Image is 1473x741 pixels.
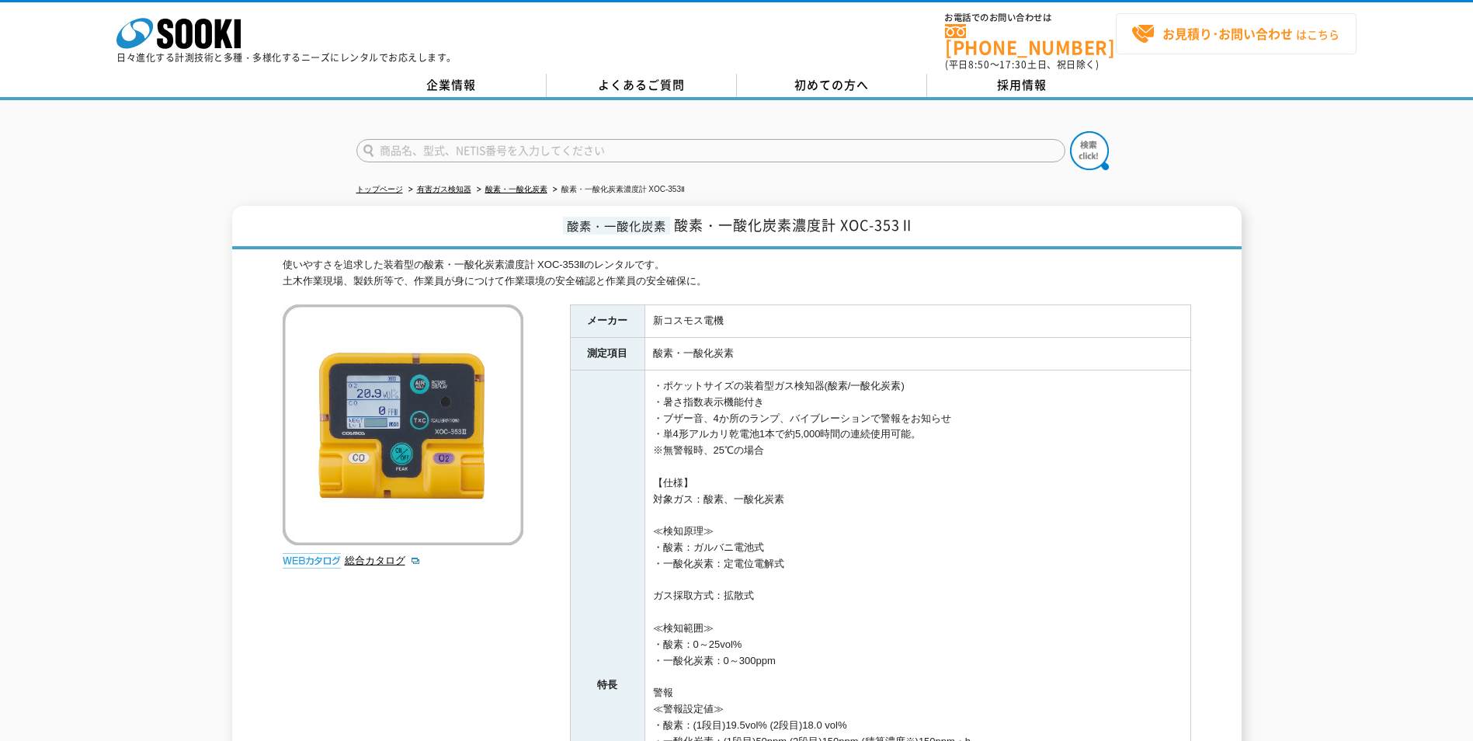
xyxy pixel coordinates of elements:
[570,338,644,370] th: 測定項目
[945,57,1099,71] span: (平日 ～ 土日、祝日除く)
[570,305,644,338] th: メーカー
[999,57,1027,71] span: 17:30
[547,74,737,97] a: よくあるご質問
[1162,24,1293,43] strong: お見積り･お問い合わせ
[283,257,1191,290] div: 使いやすさを追求した装着型の酸素・一酸化炭素濃度計 XOC-353Ⅱのレンタルです。 土木作業現場、製鉄所等で、作業員が身につけて作業環境の安全確認と作業員の安全確保に。
[356,74,547,97] a: 企業情報
[283,304,523,545] img: 酸素・一酸化炭素濃度計 XOC-353Ⅱ
[968,57,990,71] span: 8:50
[485,185,547,193] a: 酸素・一酸化炭素
[737,74,927,97] a: 初めての方へ
[283,553,341,569] img: webカタログ
[1131,23,1339,46] span: はこちら
[116,53,457,62] p: 日々進化する計測技術と多種・多様化するニーズにレンタルでお応えします。
[356,185,403,193] a: トップページ
[945,13,1116,23] span: お電話でのお問い合わせは
[945,24,1116,56] a: [PHONE_NUMBER]
[550,182,685,198] li: 酸素・一酸化炭素濃度計 XOC-353Ⅱ
[674,214,915,235] span: 酸素・一酸化炭素濃度計 XOC-353Ⅱ
[927,74,1117,97] a: 採用情報
[417,185,471,193] a: 有害ガス検知器
[1070,131,1109,170] img: btn_search.png
[356,139,1065,162] input: 商品名、型式、NETIS番号を入力してください
[794,76,869,93] span: 初めての方へ
[345,555,421,566] a: 総合カタログ
[1116,13,1357,54] a: お見積り･お問い合わせはこちら
[563,217,670,235] span: 酸素・一酸化炭素
[644,338,1190,370] td: 酸素・一酸化炭素
[644,305,1190,338] td: 新コスモス電機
